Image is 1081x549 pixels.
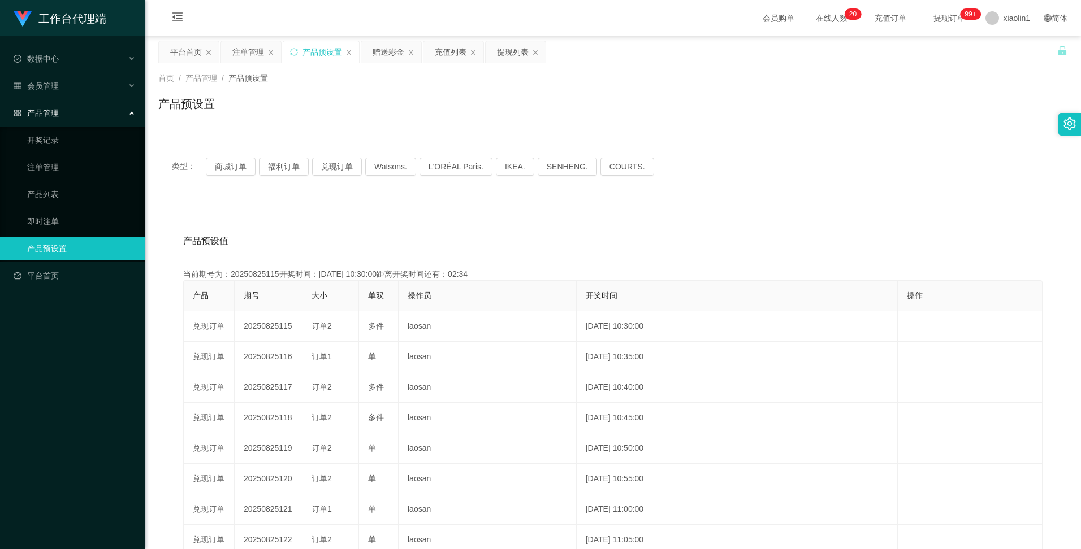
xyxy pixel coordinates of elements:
span: 产品预设值 [183,234,228,248]
span: 订单2 [312,474,332,483]
div: 当前期号为：20250825115开奖时间：[DATE] 10:30:00距离开奖时间还有：02:34 [183,268,1043,280]
span: 大小 [312,291,327,300]
a: 图标: dashboard平台首页 [14,264,136,287]
td: [DATE] 10:35:00 [577,342,898,372]
td: laosan [399,403,577,433]
span: 订单2 [312,443,332,452]
span: 多件 [368,413,384,422]
h1: 工作台代理端 [38,1,106,37]
td: laosan [399,433,577,464]
button: SENHENG. [538,158,597,176]
i: 图标: check-circle-o [14,55,21,63]
div: 产品预设置 [302,41,342,63]
span: 订单2 [312,321,332,330]
button: 商城订单 [206,158,256,176]
i: 图标: close [470,49,477,56]
td: laosan [399,494,577,525]
span: 订单2 [312,413,332,422]
td: [DATE] 11:00:00 [577,494,898,525]
td: laosan [399,372,577,403]
td: 20250825121 [235,494,302,525]
h1: 产品预设置 [158,95,215,112]
span: 多件 [368,321,384,330]
div: 提现列表 [497,41,529,63]
a: 即时注单 [27,210,136,233]
span: 产品管理 [14,108,59,117]
td: 兑现订单 [184,494,235,525]
span: 单 [368,443,376,452]
button: 兑现订单 [312,158,362,176]
td: 20250825118 [235,403,302,433]
span: 开奖时间 [586,291,617,300]
a: 产品预设置 [27,237,136,260]
td: 兑现订单 [184,403,235,433]
i: 图标: close [532,49,539,56]
td: 20250825119 [235,433,302,464]
i: 图标: appstore-o [14,109,21,117]
td: [DATE] 10:50:00 [577,433,898,464]
td: 兑现订单 [184,342,235,372]
span: 多件 [368,382,384,391]
span: 订单1 [312,352,332,361]
div: 注单管理 [232,41,264,63]
span: 订单2 [312,382,332,391]
button: IKEA. [496,158,534,176]
span: 产品预设置 [228,73,268,82]
span: / [179,73,181,82]
span: 产品管理 [185,73,217,82]
i: 图标: menu-fold [158,1,197,37]
span: 在线人数 [810,14,853,22]
td: laosan [399,342,577,372]
i: 图标: unlock [1057,46,1067,56]
td: 20250825117 [235,372,302,403]
td: [DATE] 10:45:00 [577,403,898,433]
span: 单 [368,535,376,544]
div: 平台首页 [170,41,202,63]
span: 单 [368,474,376,483]
td: [DATE] 10:40:00 [577,372,898,403]
td: [DATE] 10:55:00 [577,464,898,494]
td: 兑现订单 [184,311,235,342]
td: [DATE] 10:30:00 [577,311,898,342]
button: 福利订单 [259,158,309,176]
i: 图标: setting [1063,117,1076,130]
span: 充值订单 [869,14,912,22]
sup: 946 [960,8,980,20]
span: / [222,73,224,82]
a: 工作台代理端 [14,14,106,23]
span: 会员管理 [14,81,59,90]
td: 兑现订单 [184,372,235,403]
a: 开奖记录 [27,129,136,151]
span: 产品 [193,291,209,300]
span: 数据中心 [14,54,59,63]
td: laosan [399,311,577,342]
button: L'ORÉAL Paris. [420,158,492,176]
span: 期号 [244,291,260,300]
span: 操作员 [408,291,431,300]
i: 图标: close [408,49,414,56]
i: 图标: global [1044,14,1052,22]
a: 产品列表 [27,183,136,206]
i: 图标: close [345,49,352,56]
span: 首页 [158,73,174,82]
img: logo.9652507e.png [14,11,32,27]
span: 单 [368,504,376,513]
p: 2 [849,8,853,20]
td: 兑现订单 [184,433,235,464]
p: 0 [853,8,857,20]
a: 注单管理 [27,156,136,178]
td: 20250825120 [235,464,302,494]
span: 操作 [907,291,923,300]
div: 赠送彩金 [373,41,404,63]
span: 类型： [172,158,206,176]
span: 订单1 [312,504,332,513]
span: 订单2 [312,535,332,544]
button: COURTS. [600,158,654,176]
td: laosan [399,464,577,494]
i: 图标: close [205,49,212,56]
i: 图标: table [14,82,21,90]
div: 充值列表 [435,41,466,63]
button: Watsons. [365,158,416,176]
td: 20250825116 [235,342,302,372]
td: 兑现订单 [184,464,235,494]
